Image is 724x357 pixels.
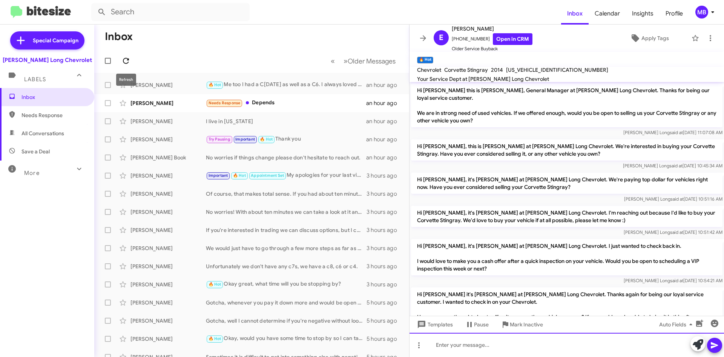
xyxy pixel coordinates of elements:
span: Inbox [21,93,86,101]
div: 3 hours ago [367,263,403,270]
div: Okay great, what time will you be stopping by? [206,280,367,289]
span: Pause [474,318,489,331]
div: 3 hours ago [367,281,403,288]
div: an hour ago [366,99,403,107]
div: [PERSON_NAME] [130,190,206,198]
p: Hi [PERSON_NAME], it's [PERSON_NAME] at [PERSON_NAME] Long Chevrolet. I'm reaching out because I'... [411,206,722,227]
div: [PERSON_NAME] Book [130,154,206,161]
span: « [331,56,335,66]
p: Hi [PERSON_NAME], this is [PERSON_NAME] at [PERSON_NAME] Long Chevrolet. We're interested in buyi... [411,139,722,161]
button: Templates [410,318,459,331]
div: My apologies for your last visit. KBB is not accurate to the market or the value of a vehicle, so... [206,171,367,180]
div: Depends [206,99,366,107]
div: an hour ago [366,154,403,161]
div: [PERSON_NAME] [130,81,206,89]
div: Me too I had a C[DATE] as well as a C6. I always loved the C7 design the last of front engine Cor... [206,80,366,89]
span: Mark Inactive [510,318,543,331]
div: Thank you [206,135,366,144]
a: Special Campaign [10,31,84,49]
p: Hi [PERSON_NAME] this is [PERSON_NAME], General Manager at [PERSON_NAME] Long Chevrolet. Thanks f... [411,83,722,127]
a: Open in CRM [493,33,532,45]
div: No worries! With about ten minutes we can take a look at it and determine the vehicle's value. Wo... [206,208,367,216]
span: [PERSON_NAME] Long [DATE] 11:07:08 AM [623,130,722,135]
div: 5 hours ago [367,335,403,343]
nav: Page navigation example [327,53,400,69]
span: Chevrolet [417,66,441,73]
span: Special Campaign [33,37,78,44]
span: Important [209,173,228,178]
div: [PERSON_NAME] [130,226,206,234]
span: Auto Fields [659,318,695,331]
p: Hi [PERSON_NAME] it's [PERSON_NAME] at [PERSON_NAME] Long Chevrolet. Thanks again for being our l... [411,287,722,331]
span: More [24,170,40,176]
small: 🔥 Hot [417,57,433,63]
h1: Inbox [105,31,133,43]
a: Profile [660,3,689,25]
button: Pause [459,318,495,331]
p: Hi [PERSON_NAME], it's [PERSON_NAME] at [PERSON_NAME] Long Chevrolet. I just wanted to check back... [411,239,722,275]
div: an hour ago [366,81,403,89]
div: 3 hours ago [367,190,403,198]
a: Inbox [561,3,589,25]
span: Save a Deal [21,148,50,155]
span: Older Service Buyback [452,45,532,53]
span: Needs Response [21,111,86,119]
div: 5 hours ago [367,299,403,306]
span: said at [669,163,683,168]
span: Appointment Set [251,173,284,178]
span: Try Pausing [209,137,230,142]
span: Templates [416,318,453,331]
span: Older Messages [348,57,396,65]
div: 5 hours ago [367,317,403,325]
span: 2014 [491,66,503,73]
div: 3 hours ago [367,208,403,216]
span: [US_VEHICLE_IDENTIFICATION_NUMBER] [506,66,608,73]
a: Calendar [589,3,626,25]
div: 3 hours ago [367,244,403,252]
div: Refresh [116,74,136,86]
div: [PERSON_NAME] [130,136,206,143]
div: Gotcha, whenever you pay it down more and would be open to some different options please reach out. [206,299,367,306]
span: E [439,32,443,44]
div: 3 hours ago [367,172,403,179]
div: an hour ago [366,136,403,143]
div: Okay, would you have some time to stop by so I can take a look at your vehicle and go over some i... [206,334,367,343]
div: [PERSON_NAME] [130,281,206,288]
div: Unfortunately we don't have any c7s, we have a c8, c6 or c4. [206,263,367,270]
div: [PERSON_NAME] [130,263,206,270]
a: Insights [626,3,660,25]
span: Your Service Dept at [PERSON_NAME] Long Chevrolet [417,76,549,82]
span: said at [670,196,684,202]
div: [PERSON_NAME] [130,244,206,252]
span: [PERSON_NAME] [452,24,532,33]
div: [PERSON_NAME] [130,299,206,306]
div: Gotcha, well I cannot determine if you're negative without looking at your vehicle. Do you have a... [206,317,367,325]
button: Previous [326,53,339,69]
span: » [344,56,348,66]
span: 🔥 Hot [209,336,221,341]
span: Labels [24,76,46,83]
div: We would just have to go through a few more steps as far as financing goes, but typically it isn'... [206,244,367,252]
div: [PERSON_NAME] [130,172,206,179]
div: [PERSON_NAME] [130,335,206,343]
button: MB [689,6,716,19]
span: [PERSON_NAME] Long [DATE] 10:51:42 AM [624,229,722,235]
span: 🔥 Hot [209,82,221,87]
span: All Conversations [21,130,64,137]
button: Mark Inactive [495,318,549,331]
span: Important [235,137,255,142]
div: [PERSON_NAME] Long Chevrolet [3,56,92,64]
div: [PERSON_NAME] [130,317,206,325]
input: Search [91,3,250,21]
span: Needs Response [209,100,241,105]
div: [PERSON_NAME] [130,117,206,125]
button: Auto Fields [653,318,701,331]
span: 🔥 Hot [209,282,221,287]
div: 3 hours ago [367,226,403,234]
span: Corvette Stingray [444,66,488,73]
div: No worries if things change please don't hesitate to reach out. [206,154,366,161]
